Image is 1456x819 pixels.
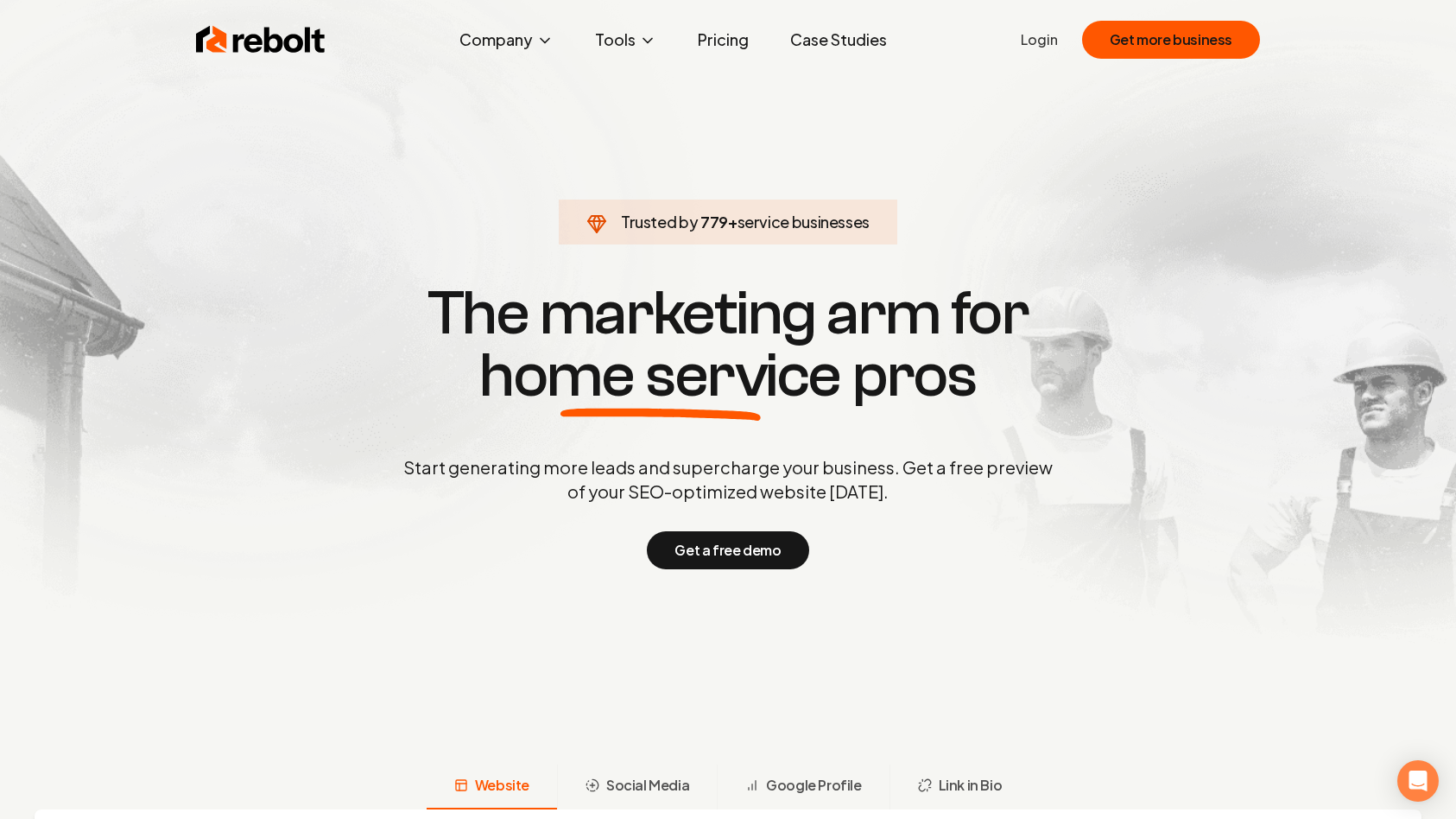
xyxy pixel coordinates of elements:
a: Pricing [684,22,763,57]
img: Rebolt Logo [196,22,326,57]
p: Start generating more leads and supercharge your business. Get a free preview of your SEO-optimiz... [400,455,1056,504]
span: Trusted by [621,212,698,232]
button: Get more business [1082,21,1260,59]
span: Google Profile [766,775,861,796]
button: Link in Bio [889,765,1030,809]
button: Tools [581,22,670,57]
span: 779 [700,210,728,234]
span: home service [479,345,841,407]
a: Case Studies [776,22,901,57]
h1: The marketing arm for pros [313,283,1143,407]
button: Google Profile [717,765,889,809]
span: Website [475,775,529,796]
button: Social Media [557,765,717,809]
button: Website [427,765,557,809]
a: Login [1021,29,1058,50]
button: Get a free demo [647,531,808,569]
span: Link in Bio [939,775,1003,796]
span: + [728,212,737,232]
span: service businesses [737,212,870,232]
span: Social Media [606,775,689,796]
div: Open Intercom Messenger [1397,760,1439,802]
button: Company [446,22,567,57]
